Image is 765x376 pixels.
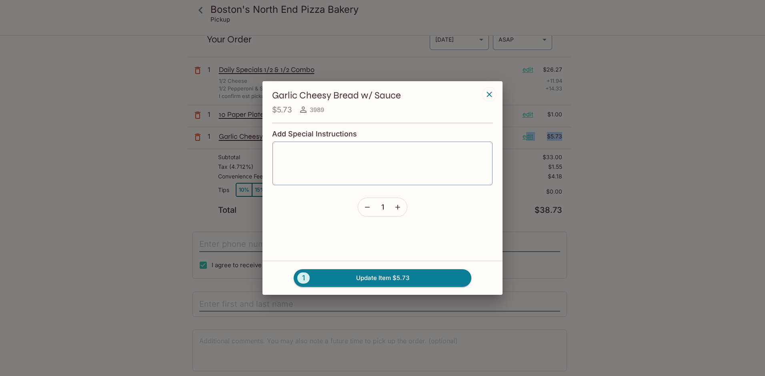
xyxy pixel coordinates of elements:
button: 1Update Item $5.73 [294,269,471,287]
span: 1 [381,203,384,212]
span: 1 [297,272,310,284]
h4: Add Special Instructions [272,130,493,138]
h3: Garlic Cheesy Bread w/ Sauce [272,89,480,102]
h4: $5.73 [272,105,292,115]
span: 3989 [310,106,324,114]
